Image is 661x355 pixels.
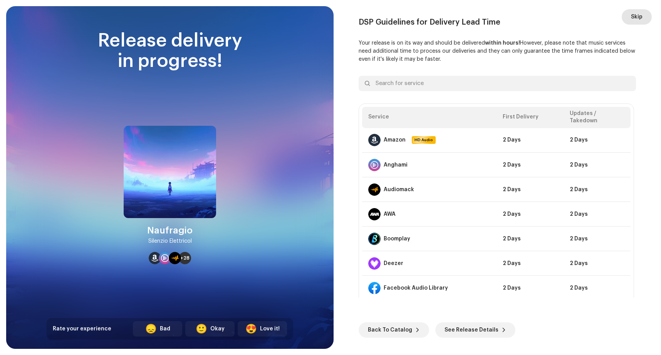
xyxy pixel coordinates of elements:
td: 2 Days [497,227,564,251]
td: 2 Days [497,251,564,276]
td: 2 Days [497,177,564,202]
td: 2 Days [564,202,631,227]
div: DSP Guidelines for Delivery Lead Time [359,18,636,27]
div: 🙂 [196,324,207,333]
td: 2 Days [497,202,564,227]
th: First Delivery [497,107,564,128]
td: 2 Days [564,276,631,300]
td: 2 Days [564,251,631,276]
span: HD Audio [413,137,435,143]
span: See Release Details [445,322,498,338]
td: 2 Days [564,177,631,202]
td: 2 Days [564,227,631,251]
span: Back To Catalog [368,322,412,338]
div: Bad [160,325,170,333]
div: Naufragio [147,224,193,237]
div: Facebook Audio Library [384,285,448,291]
td: 2 Days [497,276,564,300]
div: 😍 [245,324,257,333]
div: 😞 [145,324,157,333]
input: Search for service [359,76,636,91]
th: Service [362,107,497,128]
b: within hours! [485,40,520,46]
button: Back To Catalog [359,322,429,338]
th: Updates / Takedown [564,107,631,128]
span: Rate your experience [53,326,111,332]
div: AWA [384,211,396,217]
button: Skip [622,9,652,25]
span: Skip [631,9,643,25]
div: Deezer [384,260,403,267]
td: 2 Days [564,128,631,153]
div: Audiomack [384,187,414,193]
div: Amazon [384,137,406,143]
div: Release delivery in progress! [47,31,293,72]
div: Boomplay [384,236,410,242]
div: Love it! [260,325,280,333]
td: 2 Days [497,128,564,153]
p: Your release is on its way and should be delivered However, please note that music services need ... [359,39,636,63]
div: Anghami [384,162,408,168]
td: 2 Days [564,153,631,177]
div: Silenzio Elettricol [148,237,192,246]
button: See Release Details [435,322,515,338]
div: Okay [210,325,225,333]
img: 187f9c47-6f5c-4a3f-8ade-ea8001706aab [124,126,216,218]
span: +28 [180,255,190,261]
td: 2 Days [497,153,564,177]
